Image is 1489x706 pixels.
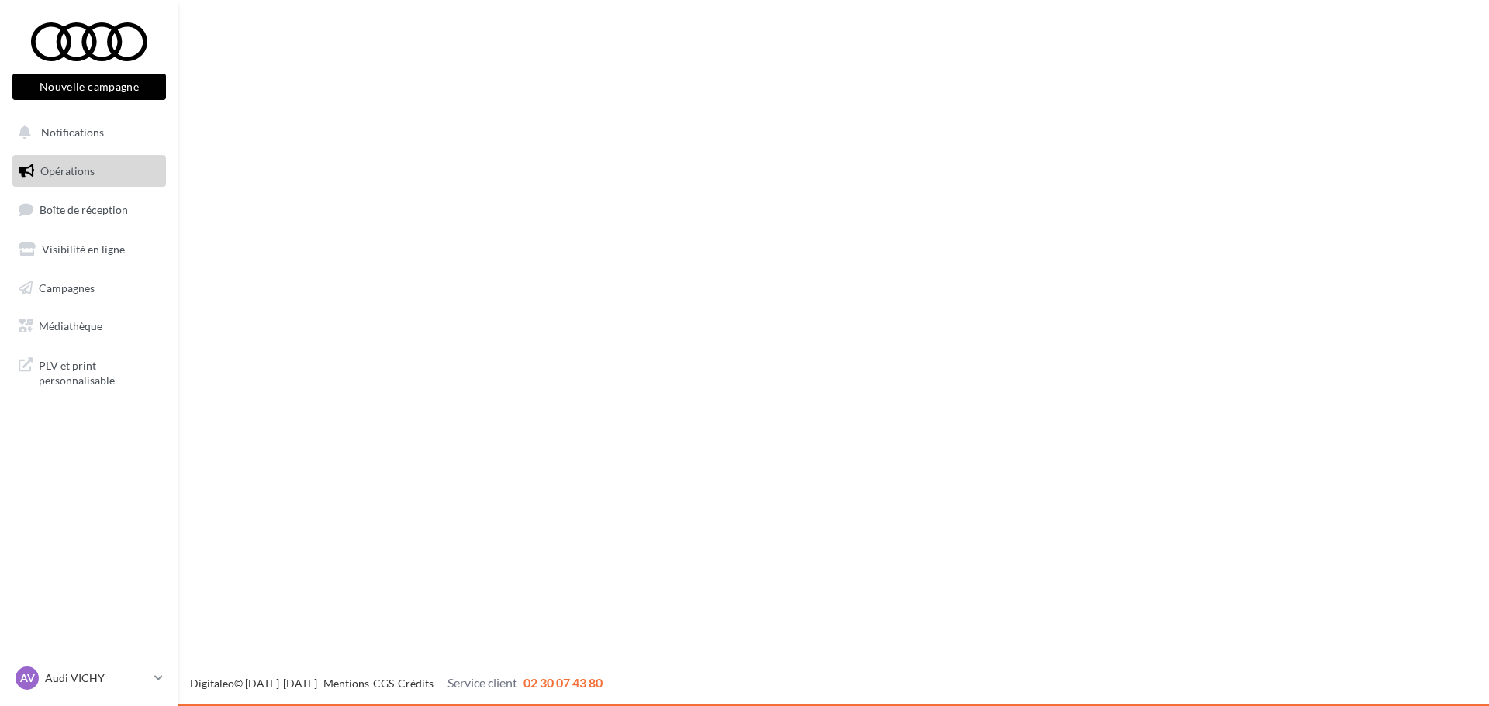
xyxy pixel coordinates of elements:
button: Notifications [9,116,163,149]
span: Visibilité en ligne [42,243,125,256]
a: Médiathèque [9,310,169,343]
span: © [DATE]-[DATE] - - - [190,677,603,690]
span: PLV et print personnalisable [39,355,160,388]
span: Opérations [40,164,95,177]
span: AV [20,670,35,686]
a: Campagnes [9,272,169,305]
p: Audi VICHY [45,670,148,686]
a: Digitaleo [190,677,234,690]
span: Notifications [41,126,104,139]
a: Boîte de réception [9,193,169,226]
a: Crédits [398,677,434,690]
a: Mentions [323,677,369,690]
a: CGS [373,677,394,690]
span: 02 30 07 43 80 [523,675,603,690]
a: AV Audi VICHY [12,663,166,693]
span: Boîte de réception [40,203,128,216]
a: PLV et print personnalisable [9,349,169,394]
span: Médiathèque [39,319,102,332]
a: Opérations [9,155,169,188]
span: Campagnes [39,281,95,294]
a: Visibilité en ligne [9,233,169,266]
button: Nouvelle campagne [12,74,166,100]
span: Service client [447,675,517,690]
